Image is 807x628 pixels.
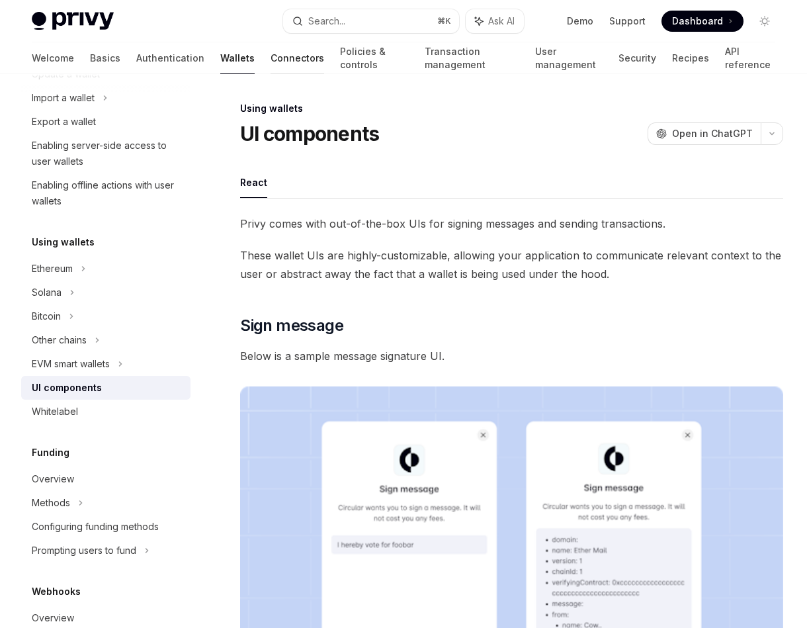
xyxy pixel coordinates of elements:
[32,380,102,396] div: UI components
[466,9,524,33] button: Ask AI
[567,15,593,28] a: Demo
[535,42,603,74] a: User management
[32,90,95,106] div: Import a wallet
[648,122,761,145] button: Open in ChatGPT
[32,261,73,277] div: Ethereum
[32,445,69,461] h5: Funding
[661,11,743,32] a: Dashboard
[32,404,78,420] div: Whitelabel
[240,122,379,146] h1: UI components
[672,42,709,74] a: Recipes
[32,42,74,74] a: Welcome
[240,246,783,283] span: These wallet UIs are highly-customizable, allowing your application to communicate relevant conte...
[340,42,409,74] a: Policies & controls
[672,127,753,140] span: Open in ChatGPT
[271,42,324,74] a: Connectors
[725,42,775,74] a: API reference
[21,400,191,424] a: Whitelabel
[32,308,61,324] div: Bitcoin
[32,610,74,626] div: Overview
[240,214,783,233] span: Privy comes with out-of-the-box UIs for signing messages and sending transactions.
[32,234,95,250] h5: Using wallets
[240,347,783,365] span: Below is a sample message signature UI.
[21,376,191,400] a: UI components
[21,467,191,491] a: Overview
[32,543,136,559] div: Prompting users to fund
[32,12,114,30] img: light logo
[90,42,120,74] a: Basics
[32,332,87,348] div: Other chains
[488,15,515,28] span: Ask AI
[754,11,775,32] button: Toggle dark mode
[425,42,520,74] a: Transaction management
[21,173,191,213] a: Enabling offline actions with user wallets
[32,495,70,511] div: Methods
[283,9,459,33] button: Search...⌘K
[308,13,345,29] div: Search...
[240,315,343,336] span: Sign message
[21,134,191,173] a: Enabling server-side access to user wallets
[618,42,656,74] a: Security
[32,285,62,300] div: Solana
[672,15,723,28] span: Dashboard
[32,138,183,169] div: Enabling server-side access to user wallets
[240,167,267,198] button: React
[21,515,191,539] a: Configuring funding methods
[32,114,96,130] div: Export a wallet
[32,356,110,372] div: EVM smart wallets
[32,471,74,487] div: Overview
[136,42,204,74] a: Authentication
[21,110,191,134] a: Export a wallet
[240,102,783,115] div: Using wallets
[437,16,451,26] span: ⌘ K
[32,584,81,600] h5: Webhooks
[609,15,646,28] a: Support
[220,42,255,74] a: Wallets
[32,519,159,535] div: Configuring funding methods
[32,177,183,209] div: Enabling offline actions with user wallets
